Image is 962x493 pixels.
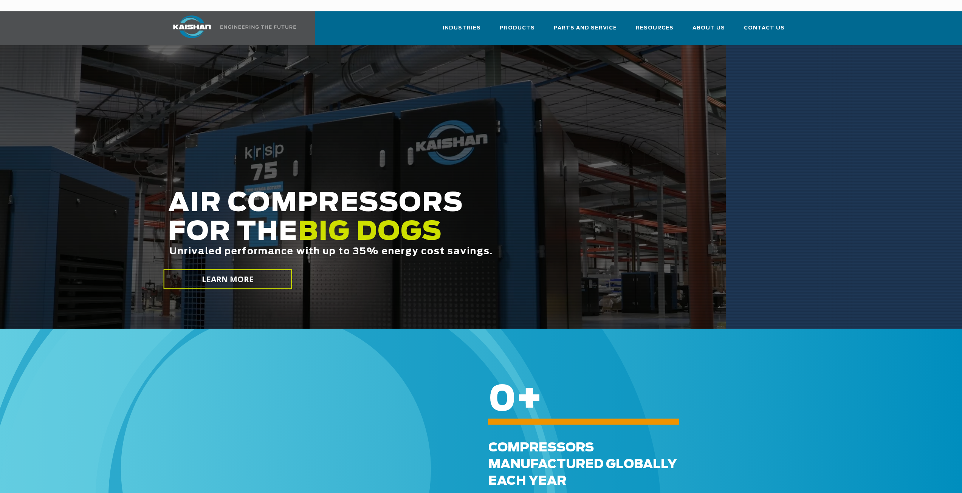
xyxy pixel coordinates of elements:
[636,18,674,44] a: Resources
[554,18,617,44] a: Parts and Service
[298,219,442,245] span: BIG DOGS
[164,11,297,45] a: Kaishan USA
[744,18,785,44] a: Contact Us
[692,24,725,32] span: About Us
[692,18,725,44] a: About Us
[164,15,220,38] img: kaishan logo
[744,24,785,32] span: Contact Us
[500,24,535,32] span: Products
[169,247,493,256] span: Unrivaled performance with up to 35% energy cost savings.
[488,395,924,405] h6: +
[554,24,617,32] span: Parts and Service
[500,18,535,44] a: Products
[163,269,292,289] a: LEARN MORE
[488,439,950,489] div: Compressors Manufactured GLOBALLY each Year
[488,383,516,417] span: 0
[443,18,481,44] a: Industries
[201,274,254,285] span: LEARN MORE
[443,24,481,32] span: Industries
[636,24,674,32] span: Resources
[220,25,296,29] img: Engineering the future
[168,189,688,280] h2: AIR COMPRESSORS FOR THE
